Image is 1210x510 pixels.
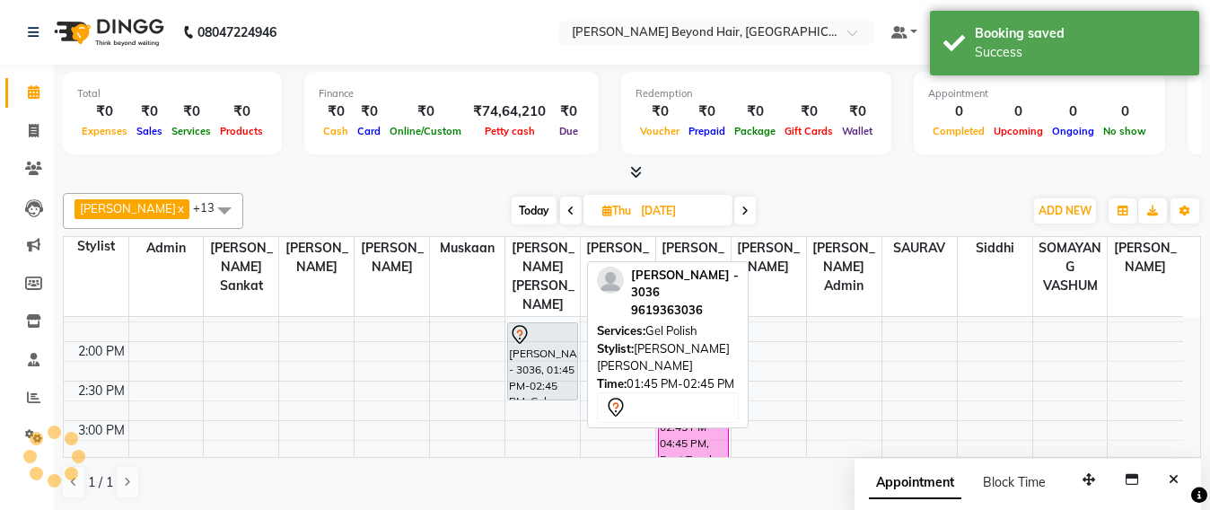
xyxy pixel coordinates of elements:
[129,237,204,259] span: Admin
[837,101,877,122] div: ₹0
[385,101,466,122] div: ₹0
[319,125,353,137] span: Cash
[466,101,553,122] div: ₹74,64,210
[597,341,634,356] span: Stylist:
[1108,237,1183,278] span: [PERSON_NAME]
[555,125,583,137] span: Due
[1034,198,1096,224] button: ADD NEW
[780,101,837,122] div: ₹0
[975,43,1186,62] div: Success
[1048,125,1099,137] span: Ongoing
[837,125,877,137] span: Wallet
[656,237,731,278] span: [PERSON_NAME]
[77,125,132,137] span: Expenses
[598,204,636,217] span: Thu
[480,125,539,137] span: Petty cash
[385,125,466,137] span: Online/Custom
[167,125,215,137] span: Services
[928,101,989,122] div: 0
[77,101,132,122] div: ₹0
[77,86,267,101] div: Total
[319,86,584,101] div: Finance
[631,268,739,300] span: [PERSON_NAME] - 3036
[176,201,184,215] a: x
[636,198,725,224] input: 2025-09-04
[132,125,167,137] span: Sales
[204,237,278,297] span: [PERSON_NAME] Sankat
[215,101,267,122] div: ₹0
[75,342,128,361] div: 2:00 PM
[88,473,113,492] span: 1 / 1
[75,421,128,440] div: 3:00 PM
[684,101,730,122] div: ₹0
[132,101,167,122] div: ₹0
[355,237,429,278] span: [PERSON_NAME]
[597,375,739,393] div: 01:45 PM-02:45 PM
[869,467,961,499] span: Appointment
[732,237,806,278] span: [PERSON_NAME]
[989,125,1048,137] span: Upcoming
[353,125,385,137] span: Card
[319,101,353,122] div: ₹0
[597,376,627,391] span: Time:
[636,101,684,122] div: ₹0
[505,237,580,316] span: [PERSON_NAME] [PERSON_NAME]
[928,125,989,137] span: Completed
[430,237,504,259] span: Muskaan
[636,125,684,137] span: Voucher
[1039,204,1092,217] span: ADD NEW
[553,101,584,122] div: ₹0
[807,237,881,297] span: [PERSON_NAME] admin
[975,24,1186,43] div: Booking saved
[46,7,169,57] img: logo
[597,267,624,294] img: profile
[597,340,739,375] div: [PERSON_NAME] [PERSON_NAME]
[508,323,577,400] div: [PERSON_NAME] - 3036, 01:45 PM-02:45 PM, Gel Polish
[958,237,1032,259] span: Siddhi
[730,125,780,137] span: Package
[215,125,267,137] span: Products
[64,237,128,256] div: Stylist
[581,237,655,278] span: [PERSON_NAME]
[353,101,385,122] div: ₹0
[983,474,1046,490] span: Block Time
[1161,466,1187,494] button: Close
[1048,101,1099,122] div: 0
[597,323,645,338] span: Services:
[75,382,128,400] div: 2:30 PM
[193,200,228,215] span: +13
[882,237,957,259] span: SAURAV
[279,237,354,278] span: [PERSON_NAME]
[631,302,739,320] div: 9619363036
[512,197,557,224] span: Today
[989,101,1048,122] div: 0
[684,125,730,137] span: Prepaid
[197,7,276,57] b: 08047224946
[167,101,215,122] div: ₹0
[1099,101,1151,122] div: 0
[780,125,837,137] span: Gift Cards
[1033,237,1108,297] span: SOMAYANG VASHUM
[80,201,176,215] span: [PERSON_NAME]
[636,86,877,101] div: Redemption
[730,101,780,122] div: ₹0
[928,86,1151,101] div: Appointment
[1099,125,1151,137] span: No show
[645,323,697,338] span: Gel Polish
